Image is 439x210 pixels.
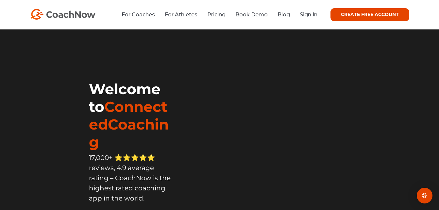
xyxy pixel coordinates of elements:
[122,11,155,18] a: For Coaches
[89,154,171,202] span: 17,000+ ⭐️⭐️⭐️⭐️⭐️ reviews, 4.9 average rating – CoachNow is the highest rated coaching app in th...
[165,11,197,18] a: For Athletes
[278,11,290,18] a: Blog
[330,8,409,21] a: CREATE FREE ACCOUNT
[417,188,432,203] div: Open Intercom Messenger
[89,80,173,151] h1: Welcome to
[300,11,317,18] a: Sign In
[30,9,95,20] img: CoachNow Logo
[89,98,169,151] span: ConnectedCoaching
[235,11,268,18] a: Book Demo
[207,11,226,18] a: Pricing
